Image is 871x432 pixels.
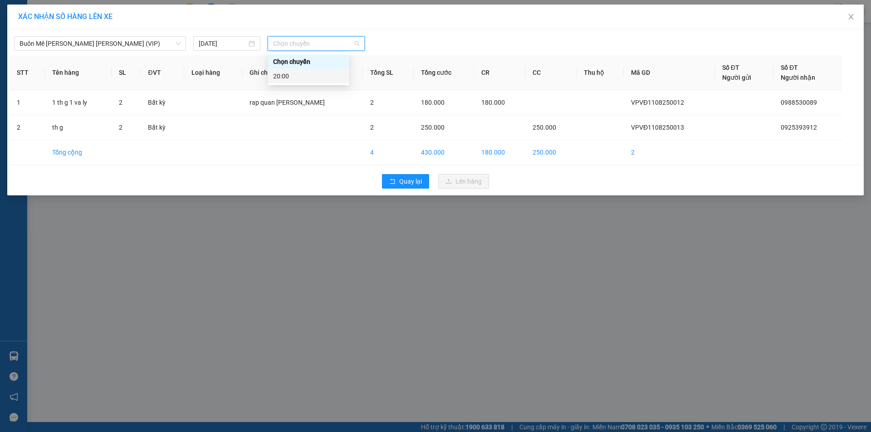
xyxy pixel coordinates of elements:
[119,99,122,106] span: 2
[119,124,122,131] span: 2
[370,124,374,131] span: 2
[389,178,396,185] span: rollback
[141,90,184,115] td: Bất kỳ
[722,64,739,71] span: Số ĐT
[631,124,684,131] span: VPVĐ1108250013
[45,90,112,115] td: 1 th g 1 va ly
[421,99,445,106] span: 180.000
[781,124,817,131] span: 0925393912
[577,55,624,90] th: Thu hộ
[268,54,349,69] div: Chọn chuyến
[474,140,525,165] td: 180.000
[382,174,429,189] button: rollbackQuay lại
[10,115,45,140] td: 2
[399,176,422,186] span: Quay lại
[525,55,577,90] th: CC
[631,99,684,106] span: VPVĐ1108250012
[533,124,556,131] span: 250.000
[474,55,525,90] th: CR
[624,140,715,165] td: 2
[199,39,247,49] input: 11/08/2025
[273,37,359,50] span: Chọn chuyến
[781,74,815,81] span: Người nhận
[10,90,45,115] td: 1
[141,55,184,90] th: ĐVT
[45,55,112,90] th: Tên hàng
[18,12,113,21] span: XÁC NHẬN SỐ HÀNG LÊN XE
[722,74,751,81] span: Người gửi
[847,13,855,20] span: close
[250,99,325,106] span: rap quan [PERSON_NAME]
[838,5,864,30] button: Close
[184,55,242,90] th: Loại hàng
[45,140,112,165] td: Tổng cộng
[20,37,181,50] span: Buôn Mê Thuột - Hồ Chí Minh (VIP)
[363,140,414,165] td: 4
[525,140,577,165] td: 250.000
[781,64,798,71] span: Số ĐT
[438,174,489,189] button: uploadLên hàng
[414,55,474,90] th: Tổng cước
[112,55,141,90] th: SL
[414,140,474,165] td: 430.000
[363,55,414,90] th: Tổng SL
[421,124,445,131] span: 250.000
[141,115,184,140] td: Bất kỳ
[273,57,344,67] div: Chọn chuyến
[45,115,112,140] td: th g
[370,99,374,106] span: 2
[624,55,715,90] th: Mã GD
[10,55,45,90] th: STT
[481,99,505,106] span: 180.000
[242,55,363,90] th: Ghi chú
[781,99,817,106] span: 0988530089
[273,71,344,81] div: 20:00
